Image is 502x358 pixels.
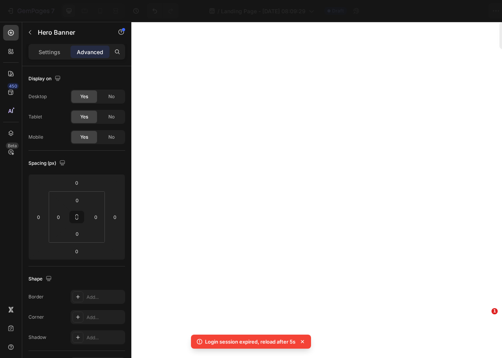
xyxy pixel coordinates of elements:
[217,7,219,15] span: /
[69,194,85,206] input: 0px
[51,6,55,16] p: 7
[80,113,88,120] span: Yes
[332,7,344,14] span: Draft
[28,293,44,300] div: Border
[475,320,494,339] iframe: Intercom live chat
[38,28,104,37] p: Hero Banner
[221,7,306,15] span: Landing Page - [DATE] 08:09:29
[205,338,295,346] p: Login session expired, reload after 5s
[28,314,44,321] div: Corner
[69,177,85,189] input: 0
[28,274,53,284] div: Shape
[108,93,115,100] span: No
[33,211,44,223] input: 0
[147,3,179,19] div: Undo/Redo
[28,74,62,84] div: Display on
[77,48,103,56] p: Advanced
[450,3,483,19] button: Publish
[28,158,67,169] div: Spacing (px)
[28,113,42,120] div: Tablet
[87,314,123,321] div: Add...
[90,211,102,223] input: 0px
[7,83,19,89] div: 450
[491,308,498,314] span: 1
[39,48,60,56] p: Settings
[421,3,447,19] button: Save
[28,134,43,141] div: Mobile
[80,134,88,141] span: Yes
[109,211,121,223] input: 0
[428,8,441,14] span: Save
[3,3,58,19] button: 7
[457,7,476,15] div: Publish
[108,134,115,141] span: No
[53,211,64,223] input: 0px
[87,334,123,341] div: Add...
[87,294,123,301] div: Add...
[80,93,88,100] span: Yes
[28,334,46,341] div: Shadow
[28,93,47,100] div: Desktop
[69,245,85,257] input: 0
[131,22,502,358] iframe: Design area
[6,143,19,149] div: Beta
[108,113,115,120] span: No
[69,228,85,240] input: 0px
